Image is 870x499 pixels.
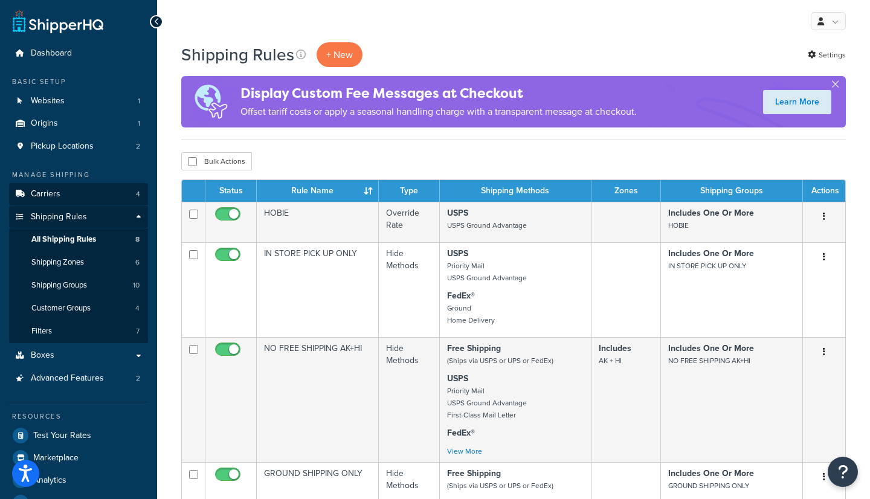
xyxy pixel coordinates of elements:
[447,446,482,457] a: View More
[257,242,379,337] td: IN STORE PICK UP ONLY
[447,260,527,283] small: Priority Mail USPS Ground Advantage
[31,350,54,361] span: Boxes
[447,342,501,355] strong: Free Shipping
[763,90,831,114] a: Learn More
[9,320,148,343] li: Filters
[447,289,475,302] strong: FedEx®
[668,247,754,260] strong: Includes One Or More
[447,247,468,260] strong: USPS
[9,367,148,390] a: Advanced Features 2
[379,202,439,242] td: Override Rate
[447,303,495,326] small: Ground Home Delivery
[31,373,104,384] span: Advanced Features
[9,42,148,65] a: Dashboard
[9,320,148,343] a: Filters 7
[181,152,252,170] button: Bulk Actions
[257,180,379,202] th: Rule Name : activate to sort column ascending
[9,251,148,274] li: Shipping Zones
[257,337,379,462] td: NO FREE SHIPPING AK+HI
[379,180,439,202] th: Type
[9,77,148,87] div: Basic Setup
[9,411,148,422] div: Resources
[447,467,501,480] strong: Free Shipping
[9,112,148,135] li: Origins
[9,135,148,158] li: Pickup Locations
[9,297,148,320] a: Customer Groups 4
[257,202,379,242] td: HOBIE
[9,228,148,251] li: All Shipping Rules
[447,220,527,231] small: USPS Ground Advantage
[31,212,87,222] span: Shipping Rules
[9,206,148,344] li: Shipping Rules
[808,47,846,63] a: Settings
[591,180,662,202] th: Zones
[447,385,527,420] small: Priority Mail USPS Ground Advantage First-Class Mail Letter
[136,373,140,384] span: 2
[240,83,637,103] h4: Display Custom Fee Messages at Checkout
[181,43,294,66] h1: Shipping Rules
[136,141,140,152] span: 2
[135,257,140,268] span: 6
[33,453,79,463] span: Marketplace
[31,303,91,314] span: Customer Groups
[599,342,631,355] strong: Includes
[135,234,140,245] span: 8
[9,297,148,320] li: Customer Groups
[9,425,148,446] a: Test Your Rates
[317,42,362,67] p: + New
[9,274,148,297] a: Shipping Groups 10
[447,207,468,219] strong: USPS
[668,355,750,366] small: NO FREE SHIPPING AK+HI
[136,189,140,199] span: 4
[33,475,66,486] span: Analytics
[379,337,439,462] td: Hide Methods
[9,344,148,367] li: Boxes
[9,251,148,274] a: Shipping Zones 6
[668,467,754,480] strong: Includes One Or More
[181,76,240,127] img: duties-banner-06bc72dcb5fe05cb3f9472aba00be2ae8eb53ab6f0d8bb03d382ba314ac3c341.png
[447,427,475,439] strong: FedEx®
[9,183,148,205] a: Carriers 4
[9,469,148,491] a: Analytics
[440,180,591,202] th: Shipping Methods
[447,355,553,366] small: (Ships via USPS or UPS or FedEx)
[133,280,140,291] span: 10
[31,234,96,245] span: All Shipping Rules
[240,103,637,120] p: Offset tariff costs or apply a seasonal handling charge with a transparent message at checkout.
[13,9,103,33] a: ShipperHQ Home
[9,367,148,390] li: Advanced Features
[31,96,65,106] span: Websites
[31,118,58,129] span: Origins
[668,342,754,355] strong: Includes One Or More
[31,257,84,268] span: Shipping Zones
[9,135,148,158] a: Pickup Locations 2
[668,220,689,231] small: HOBIE
[31,141,94,152] span: Pickup Locations
[31,48,72,59] span: Dashboard
[31,326,52,336] span: Filters
[599,355,622,366] small: AK + HI
[9,447,148,469] a: Marketplace
[9,274,148,297] li: Shipping Groups
[828,457,858,487] button: Open Resource Center
[136,326,140,336] span: 7
[205,180,257,202] th: Status
[9,90,148,112] a: Websites 1
[661,180,802,202] th: Shipping Groups
[9,228,148,251] a: All Shipping Rules 8
[9,183,148,205] li: Carriers
[9,90,148,112] li: Websites
[447,480,553,491] small: (Ships via USPS or UPS or FedEx)
[668,480,749,491] small: GROUND SHIPPING ONLY
[668,260,746,271] small: IN STORE PICK UP ONLY
[31,189,60,199] span: Carriers
[33,431,91,441] span: Test Your Rates
[138,118,140,129] span: 1
[138,96,140,106] span: 1
[31,280,87,291] span: Shipping Groups
[9,112,148,135] a: Origins 1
